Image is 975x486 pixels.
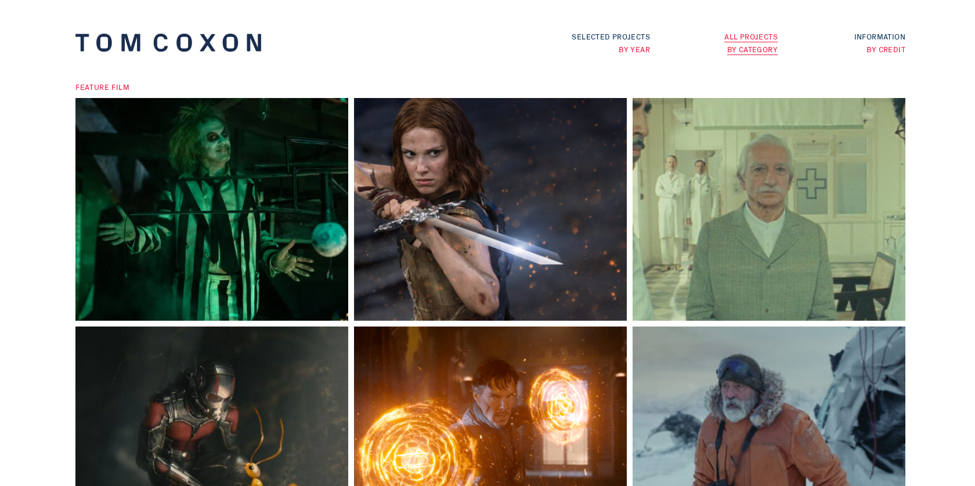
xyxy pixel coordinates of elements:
[70,81,905,92] h1: Feature Film
[854,31,905,42] a: Information
[572,31,650,42] a: Selected Projects
[727,43,778,55] a: By Category
[75,34,261,52] img: tclogo.svg
[724,31,778,42] a: All Projects
[866,43,905,55] a: By Credit
[619,43,650,55] a: By Year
